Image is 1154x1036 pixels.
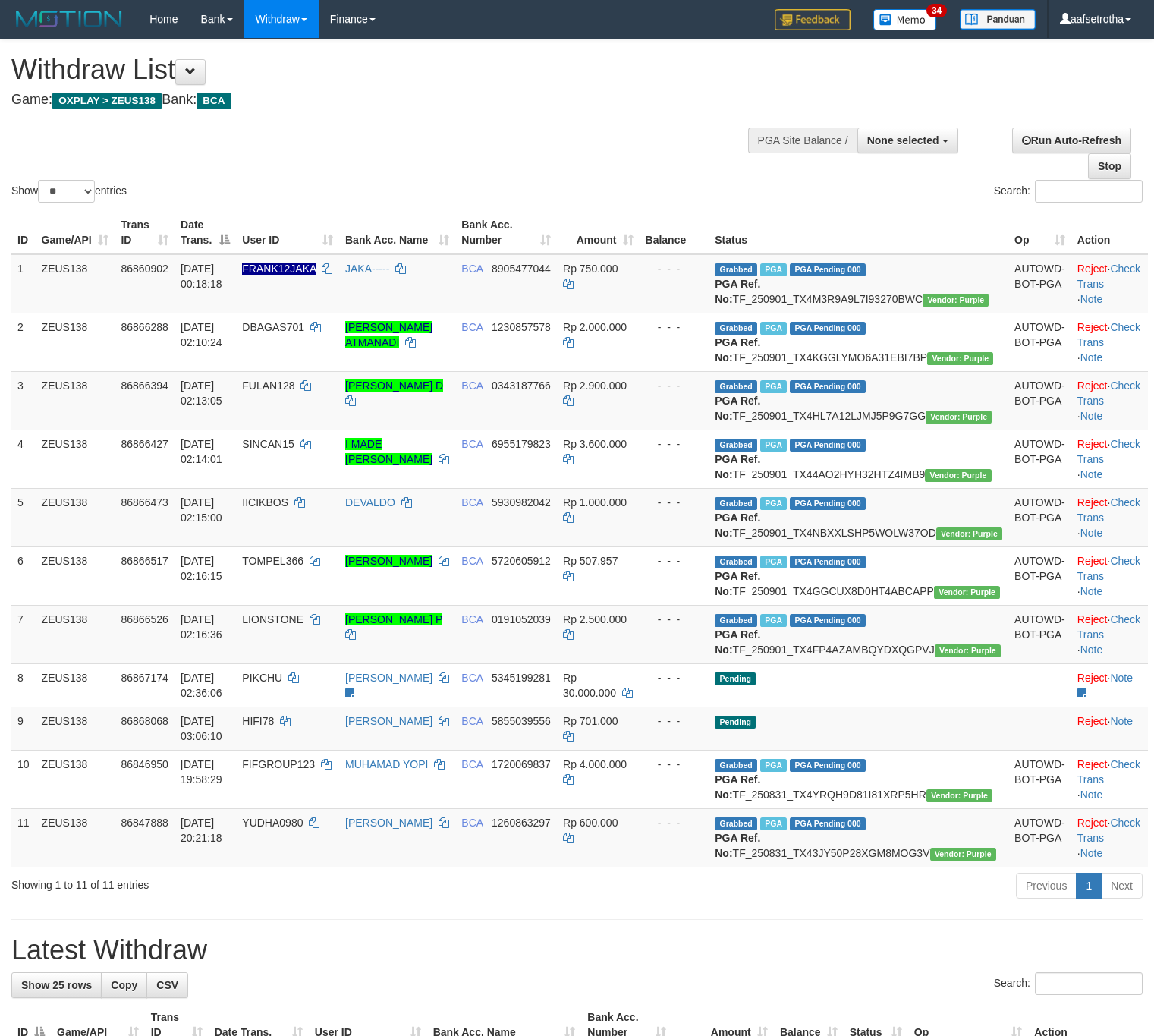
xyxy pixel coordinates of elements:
span: Copy 5345199281 to clipboard [492,672,551,684]
td: · · [1071,430,1148,488]
span: Rp 2.900.000 [563,379,627,392]
td: 11 [11,808,36,867]
a: Check Trans [1077,555,1140,582]
a: [PERSON_NAME] [345,817,432,829]
span: IICIKBOS [242,496,288,509]
td: · · [1071,546,1148,605]
td: ZEUS138 [36,605,115,663]
span: Vendor URL: https://trx4.1velocity.biz [926,789,992,802]
a: Note [1080,644,1103,656]
span: [DATE] 02:15:00 [181,496,222,524]
span: Copy 6955179823 to clipboard [492,438,551,450]
img: Feedback.jpg [775,9,851,30]
span: BCA [461,379,483,392]
a: Note [1080,351,1103,364]
span: 86866526 [121,613,168,625]
span: [DATE] 03:06:10 [181,715,222,742]
span: Show 25 rows [21,979,92,991]
td: ZEUS138 [36,546,115,605]
b: PGA Ref. No: [715,832,760,859]
span: Vendor URL: https://trx4.1velocity.biz [935,644,1001,657]
span: Grabbed [715,614,757,627]
a: Note [1110,672,1133,684]
td: · · [1071,371,1148,430]
span: Marked by aafpengsreynich [760,439,787,452]
span: None selected [867,134,939,146]
a: Reject [1077,758,1108,770]
div: - - - [646,553,703,568]
span: [DATE] 20:21:18 [181,817,222,844]
label: Search: [994,972,1143,995]
div: - - - [646,495,703,510]
span: 86866288 [121,321,168,333]
span: [DATE] 00:18:18 [181,263,222,290]
span: Grabbed [715,439,757,452]
td: 3 [11,371,36,430]
a: Reject [1077,672,1108,684]
th: Amount: activate to sort column ascending [557,211,640,254]
span: 86866427 [121,438,168,450]
th: Game/API: activate to sort column ascending [36,211,115,254]
div: - - - [646,261,703,276]
a: Note [1080,293,1103,305]
select: Showentries [38,180,95,203]
a: Note [1080,585,1103,597]
span: Copy 5855039556 to clipboard [492,715,551,727]
td: ZEUS138 [36,371,115,430]
div: - - - [646,436,703,452]
div: - - - [646,378,703,393]
span: Copy 5720605912 to clipboard [492,555,551,567]
label: Show entries [11,180,127,203]
td: · · [1071,605,1148,663]
a: Note [1080,468,1103,480]
span: PGA Pending [790,614,866,627]
span: Vendor URL: https://trx4.1velocity.biz [930,848,996,861]
span: Marked by aafpengsreynich [760,263,787,276]
a: Reject [1077,321,1108,333]
span: [DATE] 02:16:15 [181,555,222,582]
a: Check Trans [1077,321,1140,348]
td: TF_250831_TX4YRQH9D81I81XRP5HR [709,750,1008,808]
a: Check Trans [1077,379,1140,407]
span: Copy 0343187766 to clipboard [492,379,551,392]
span: Nama rekening ada tanda titik/strip, harap diedit [242,263,316,275]
span: Marked by aafpengsreynich [760,614,787,627]
span: Vendor URL: https://trx4.1velocity.biz [927,352,993,365]
span: FIFGROUP123 [242,758,315,770]
span: BCA [461,496,483,509]
td: AUTOWD-BOT-PGA [1008,371,1071,430]
td: 5 [11,488,36,546]
span: Grabbed [715,759,757,772]
a: Note [1080,847,1103,859]
span: Rp 30.000.000 [563,672,616,699]
h4: Game: Bank: [11,93,754,108]
th: ID [11,211,36,254]
td: ZEUS138 [36,663,115,707]
td: TF_250901_TX4KGGLYMO6A31EBI7BP [709,313,1008,371]
b: PGA Ref. No: [715,628,760,656]
a: Check Trans [1077,496,1140,524]
span: [DATE] 02:13:05 [181,379,222,407]
span: Marked by aafnoeunsreypich [760,817,787,830]
span: BCA [461,758,483,770]
td: AUTOWD-BOT-PGA [1008,750,1071,808]
td: · · [1071,808,1148,867]
b: PGA Ref. No: [715,453,760,480]
span: SINCAN15 [242,438,294,450]
img: Button%20Memo.svg [873,9,937,30]
span: Rp 1.000.000 [563,496,627,509]
a: Reject [1077,817,1108,829]
span: TOMPEL366 [242,555,303,567]
span: Copy 1260863297 to clipboard [492,817,551,829]
span: PGA Pending [790,263,866,276]
span: Grabbed [715,817,757,830]
a: Check Trans [1077,263,1140,290]
span: 86868068 [121,715,168,727]
a: [PERSON_NAME] [345,555,432,567]
span: DBAGAS701 [242,321,304,333]
a: Reject [1077,715,1108,727]
span: BCA [461,555,483,567]
span: PGA Pending [790,322,866,335]
td: · · [1071,313,1148,371]
span: Rp 2.500.000 [563,613,627,625]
